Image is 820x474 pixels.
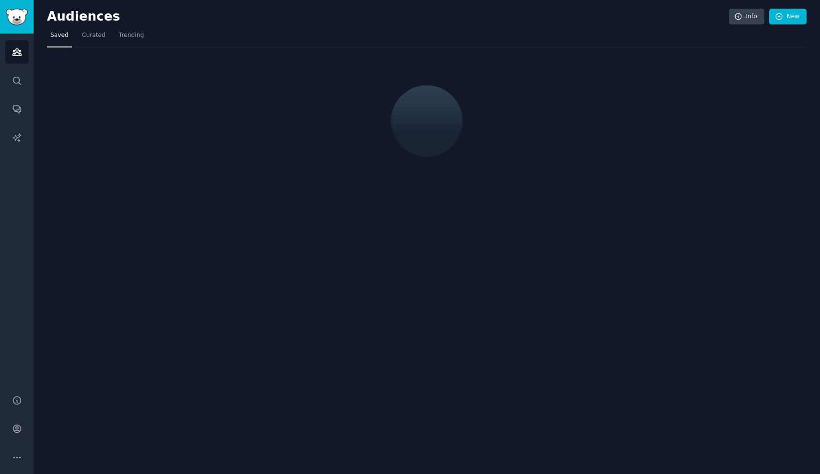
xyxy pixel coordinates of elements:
[47,28,72,47] a: Saved
[82,31,105,40] span: Curated
[769,9,807,25] a: New
[6,9,28,25] img: GummySearch logo
[729,9,764,25] a: Info
[79,28,109,47] a: Curated
[47,9,729,24] h2: Audiences
[116,28,147,47] a: Trending
[119,31,144,40] span: Trending
[50,31,69,40] span: Saved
